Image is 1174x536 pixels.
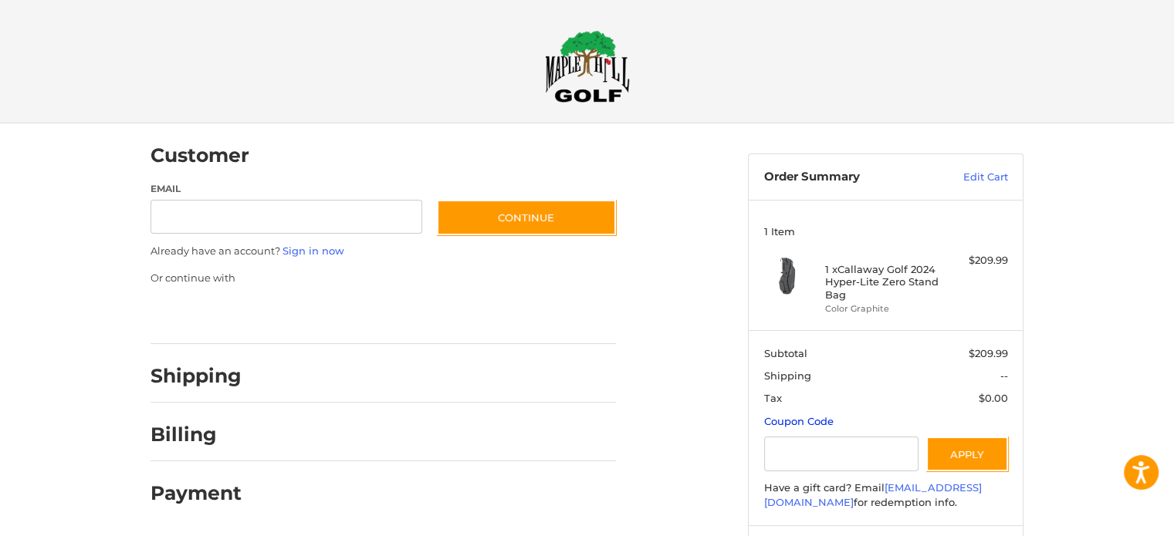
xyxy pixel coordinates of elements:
[764,415,834,427] a: Coupon Code
[825,263,943,301] h4: 1 x Callaway Golf 2024 Hyper-Lite Zero Stand Bag
[947,253,1008,268] div: $209.99
[764,369,811,382] span: Shipping
[926,437,1008,471] button: Apply
[151,182,422,196] label: Email
[408,301,523,329] iframe: PayPal-venmo
[151,481,242,505] h2: Payment
[764,347,807,359] span: Subtotal
[437,200,616,235] button: Continue
[764,392,782,404] span: Tax
[825,302,943,315] li: Color Graphite
[151,143,249,167] h2: Customer
[151,423,241,447] h2: Billing
[151,364,242,388] h2: Shipping
[764,170,930,185] h3: Order Summary
[764,437,919,471] input: Gift Certificate or Coupon Code
[151,244,616,259] p: Already have an account?
[276,301,392,329] iframe: PayPal-paylater
[1047,494,1174,536] iframe: Google Customer Reviews
[283,244,344,257] a: Sign in now
[979,392,1008,404] span: $0.00
[1000,369,1008,382] span: --
[930,170,1008,185] a: Edit Cart
[764,225,1008,238] h3: 1 Item
[146,301,262,329] iframe: PayPal-paypal
[764,480,1008,511] div: Have a gift card? Email for redemption info.
[969,347,1008,359] span: $209.99
[545,30,630,103] img: Maple Hill Golf
[151,271,616,286] p: Or continue with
